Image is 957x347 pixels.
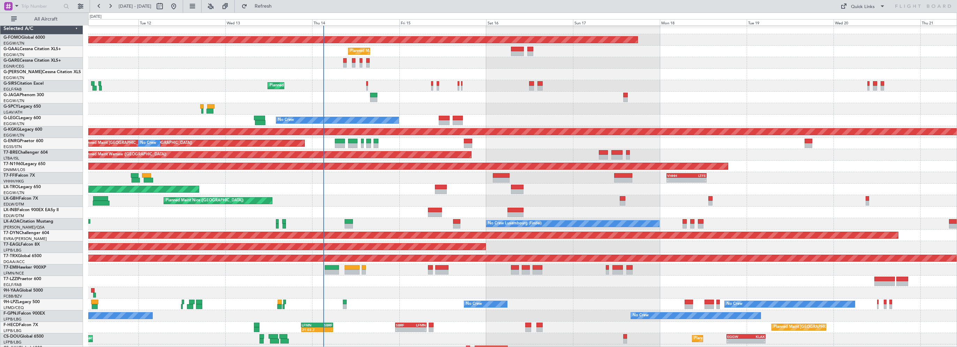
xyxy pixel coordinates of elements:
[3,162,45,166] a: T7-N1960Legacy 650
[746,339,765,343] div: -
[633,310,649,321] div: No Crew
[3,282,22,287] a: EGLF/FAB
[238,1,280,12] button: Refresh
[3,144,22,149] a: EGSS/STN
[3,231,19,235] span: T7-DYN
[746,334,765,339] div: KLAX
[727,339,746,343] div: -
[3,185,41,189] a: LX-TROLegacy 650
[3,110,22,115] a: LGAV/ATH
[3,133,24,138] a: EGGW/LTN
[3,151,48,155] a: T7-BREChallenger 604
[3,288,19,293] span: 9H-YAA
[3,271,24,276] a: LFMN/NCE
[302,327,317,332] div: 21:03 Z
[3,277,41,281] a: T7-LZZIPraetor 600
[3,59,61,63] a: G-GARECessna Citation XLS+
[317,327,333,332] div: -
[3,151,18,155] span: T7-BRE
[3,254,42,258] a: T7-TRXGlobal 6500
[3,248,22,253] a: LFPB/LBG
[3,93,44,97] a: G-JAGAPhenom 300
[3,265,17,270] span: T7-EMI
[302,323,317,327] div: LFMN
[3,82,17,86] span: G-SIRS
[694,333,804,344] div: Planned Maint [GEOGRAPHIC_DATA] ([GEOGRAPHIC_DATA])
[90,14,101,20] div: [DATE]
[3,162,23,166] span: T7-N1960
[249,4,278,9] span: Refresh
[140,138,156,148] div: No Crew
[488,218,542,229] div: No Crew Luxembourg (Findel)
[3,265,46,270] a: T7-EMIHawker 900XP
[3,334,44,339] a: CS-DOUGlobal 6500
[3,277,18,281] span: T7-LZZI
[312,19,399,25] div: Thu 14
[3,236,47,241] a: EVRA/[PERSON_NAME]
[3,305,24,310] a: LFMD/CEQ
[3,87,22,92] a: EGLF/FAB
[166,195,243,206] div: Planned Maint Nice ([GEOGRAPHIC_DATA])
[3,208,59,212] a: LX-INBFalcon 900EX EASy II
[3,121,24,126] a: EGGW/LTN
[3,64,24,69] a: EGNR/CEG
[3,225,45,230] a: [PERSON_NAME]/QSA
[119,3,151,9] span: [DATE] - [DATE]
[411,323,426,327] div: LFMN
[3,340,22,345] a: LFPB/LBG
[3,219,20,224] span: LX-AOA
[573,19,660,25] div: Sun 17
[3,47,61,51] a: G-GAALCessna Citation XLS+
[317,323,332,327] div: SBRF
[3,190,24,195] a: EGGW/LTN
[21,1,61,11] input: Trip Number
[774,322,883,332] div: Planned Maint [GEOGRAPHIC_DATA] ([GEOGRAPHIC_DATA])
[3,41,24,46] a: EGGW/LTN
[82,138,192,148] div: Planned Maint [GEOGRAPHIC_DATA] ([GEOGRAPHIC_DATA])
[3,36,45,40] a: G-FOMOGlobal 6000
[3,93,20,97] span: G-JAGA
[3,196,19,201] span: LX-GBH
[3,311,18,316] span: F-GPNJ
[3,173,16,178] span: T7-FFI
[3,323,19,327] span: F-HECD
[278,115,294,125] div: No Crew
[3,242,21,247] span: T7-EAGL
[660,19,747,25] div: Mon 18
[396,327,411,332] div: -
[3,208,17,212] span: LX-INB
[3,311,45,316] a: F-GPNJFalcon 900EX
[3,139,43,143] a: G-ENRGPraetor 600
[3,173,35,178] a: T7-FFIFalcon 7X
[667,178,686,182] div: -
[3,98,24,103] a: EGGW/LTN
[3,82,44,86] a: G-SIRSCitation Excel
[3,334,20,339] span: CS-DOU
[3,300,17,304] span: 9H-LPZ
[3,59,20,63] span: G-GARE
[3,202,24,207] a: EDLW/DTM
[3,219,53,224] a: LX-AOACitation Mustang
[3,242,40,247] a: T7-EAGLFalcon 8X
[3,213,24,218] a: EDLW/DTM
[837,1,889,12] button: Quick Links
[3,105,41,109] a: G-SPCYLegacy 650
[667,173,686,178] div: VHHH
[3,70,42,74] span: G-[PERSON_NAME]
[834,19,920,25] div: Wed 20
[350,46,376,56] div: Planned Maint
[3,288,43,293] a: 9H-YAAGlobal 5000
[726,299,743,309] div: No Crew
[3,116,18,120] span: G-LEGC
[3,328,22,333] a: LFPB/LBG
[3,167,25,172] a: DNMM/LOS
[3,185,18,189] span: LX-TRO
[3,196,38,201] a: LX-GBHFalcon 7X
[82,149,166,160] div: Planned Maint Warsaw ([GEOGRAPHIC_DATA])
[3,259,25,264] a: DGAA/ACC
[270,80,379,91] div: Planned Maint [GEOGRAPHIC_DATA] ([GEOGRAPHIC_DATA])
[727,334,746,339] div: EGGW
[3,317,22,322] a: LFPB/LBG
[3,179,24,184] a: VHHH/HKG
[747,19,834,25] div: Tue 19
